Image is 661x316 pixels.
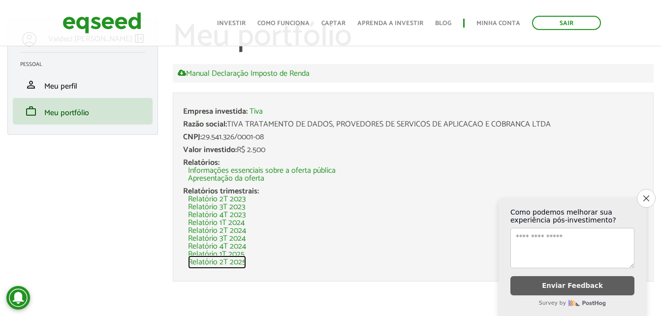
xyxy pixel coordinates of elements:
[188,211,246,219] a: Relatório 4T 2023
[532,16,601,30] a: Sair
[183,185,259,198] span: Relatórios trimestrais:
[20,105,145,117] a: workMeu portfólio
[188,167,336,175] a: Informações essenciais sobre a oferta pública
[188,195,246,203] a: Relatório 2T 2023
[188,243,246,251] a: Relatório 4T 2024
[188,203,245,211] a: Relatório 3T 2023
[435,20,451,27] a: Blog
[13,98,153,125] li: Meu portfólio
[20,79,145,91] a: personMeu perfil
[188,251,245,258] a: Relatório 1T 2025
[25,105,37,117] span: work
[476,20,520,27] a: Minha conta
[13,71,153,98] li: Meu perfil
[357,20,423,27] a: Aprenda a investir
[188,227,246,235] a: Relatório 2T 2024
[178,69,310,78] a: Manual Declaração Imposto de Renda
[183,133,643,141] div: 29.541.326/0001-08
[183,146,643,154] div: R$ 2.500
[183,143,237,157] span: Valor investido:
[20,62,153,67] h2: Pessoal
[188,235,246,243] a: Relatório 3T 2024
[183,118,227,131] span: Razão social:
[217,20,246,27] a: Investir
[183,130,202,144] span: CNPJ:
[257,20,310,27] a: Como funciona
[321,20,346,27] a: Captar
[250,108,263,116] a: Tiva
[183,121,643,128] div: TIVA TRATAMENTO DE DADOS, PROVEDORES DE SERVICOS DE APLICACAO E COBRANCA LTDA
[25,79,37,91] span: person
[183,156,220,169] span: Relatórios:
[188,258,246,266] a: Relatório 2T 2025
[44,80,77,93] span: Meu perfil
[188,175,264,183] a: Apresentação da oferta
[63,10,141,36] img: EqSeed
[188,219,245,227] a: Relatório 1T 2024
[183,105,248,118] span: Empresa investida:
[44,106,89,120] span: Meu portfólio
